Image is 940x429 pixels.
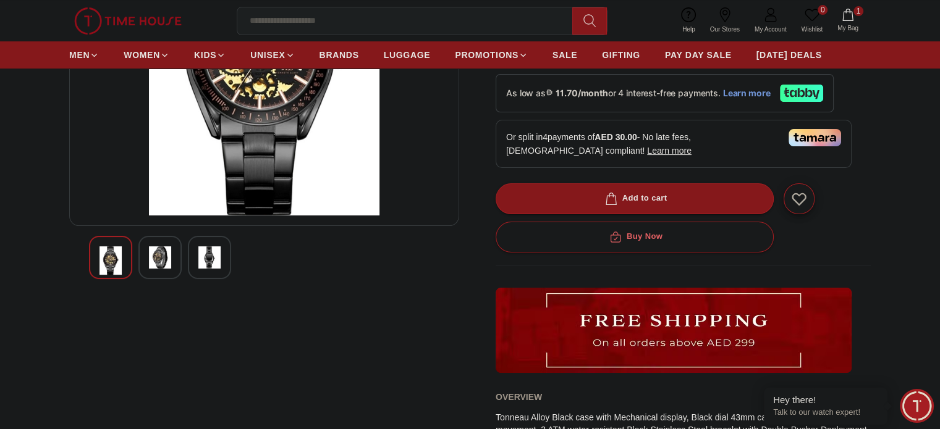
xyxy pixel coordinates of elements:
[900,389,934,423] div: Chat Widget
[602,44,640,66] a: GIFTING
[124,49,160,61] span: WOMEN
[320,44,359,66] a: BRANDS
[794,5,830,36] a: 0Wishlist
[665,49,732,61] span: PAY DAY SALE
[124,44,169,66] a: WOMEN
[496,388,542,406] h2: Overview
[750,25,792,34] span: My Account
[69,49,90,61] span: MEN
[384,44,431,66] a: LUGGAGE
[496,120,852,168] div: Or split in 4 payments of - No late fees, [DEMOGRAPHIC_DATA] compliant!
[830,6,866,35] button: 1My Bag
[647,146,692,156] span: Learn more
[74,7,182,35] img: ...
[198,246,221,269] img: Kenneth Scott Men's Black Dial Mechanical Watch - K22312-BBBB
[496,222,774,252] button: Buy Now
[756,49,822,61] span: [DATE] DEALS
[553,49,577,61] span: SALE
[773,394,878,406] div: Hey there!
[250,49,285,61] span: UNISEX
[773,407,878,418] p: Talk to our watch expert!
[705,25,745,34] span: Our Stores
[194,49,216,61] span: KIDS
[675,5,703,36] a: Help
[100,246,122,275] img: Kenneth Scott Men's Black Dial Mechanical Watch - K22312-BBBB
[797,25,828,34] span: Wishlist
[832,23,863,33] span: My Bag
[250,44,294,66] a: UNISEX
[553,44,577,66] a: SALE
[853,6,863,16] span: 1
[496,183,774,214] button: Add to cart
[384,49,431,61] span: LUGGAGE
[665,44,732,66] a: PAY DAY SALE
[677,25,700,34] span: Help
[149,246,171,269] img: Kenneth Scott Men's Black Dial Mechanical Watch - K22312-BBBB
[602,49,640,61] span: GIFTING
[756,44,822,66] a: [DATE] DEALS
[595,132,637,142] span: AED 30.00
[69,44,99,66] a: MEN
[818,5,828,15] span: 0
[320,49,359,61] span: BRANDS
[496,288,852,373] img: ...
[607,230,663,244] div: Buy Now
[455,49,519,61] span: PROMOTIONS
[194,44,226,66] a: KIDS
[789,129,841,146] img: Tamara
[703,5,747,36] a: Our Stores
[455,44,528,66] a: PROMOTIONS
[603,191,667,206] div: Add to cart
